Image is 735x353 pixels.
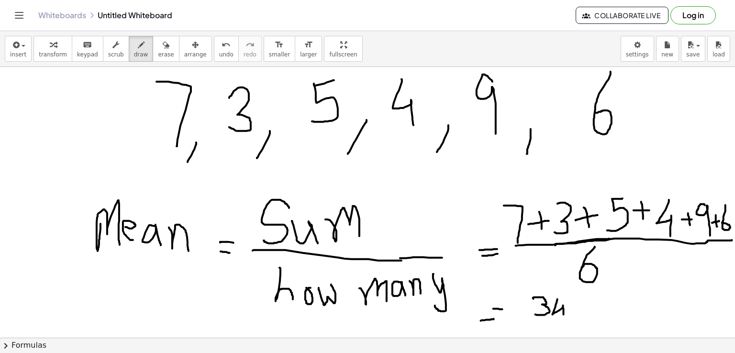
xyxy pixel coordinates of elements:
button: format_sizesmaller [264,36,295,62]
span: transform [39,51,67,58]
button: Collaborate Live [576,7,668,24]
span: fullscreen [329,51,357,58]
span: keypad [77,51,98,58]
button: fullscreen [324,36,362,62]
span: save [686,51,700,58]
span: insert [10,51,26,58]
span: draw [134,51,148,58]
button: draw [129,36,154,62]
i: format_size [304,39,313,51]
a: Whiteboards [38,11,86,20]
button: format_sizelarger [295,36,322,62]
button: keyboardkeypad [72,36,103,62]
span: erase [158,51,174,58]
button: scrub [103,36,129,62]
span: new [661,51,673,58]
button: Log in [670,6,716,24]
i: undo [222,39,231,51]
span: redo [244,51,256,58]
button: transform [33,36,72,62]
i: format_size [275,39,284,51]
button: erase [153,36,179,62]
button: save [681,36,705,62]
span: larger [300,51,317,58]
button: Toggle navigation [11,8,27,23]
i: keyboard [83,39,92,51]
span: smaller [269,51,290,58]
button: new [656,36,679,62]
button: settings [621,36,654,62]
button: undoundo [214,36,239,62]
button: arrange [179,36,212,62]
span: settings [626,51,649,58]
span: undo [219,51,234,58]
i: redo [245,39,255,51]
button: load [707,36,730,62]
span: scrub [108,51,124,58]
span: Collaborate Live [584,11,660,20]
span: load [713,51,725,58]
span: arrange [184,51,207,58]
button: redoredo [238,36,262,62]
button: insert [5,36,32,62]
